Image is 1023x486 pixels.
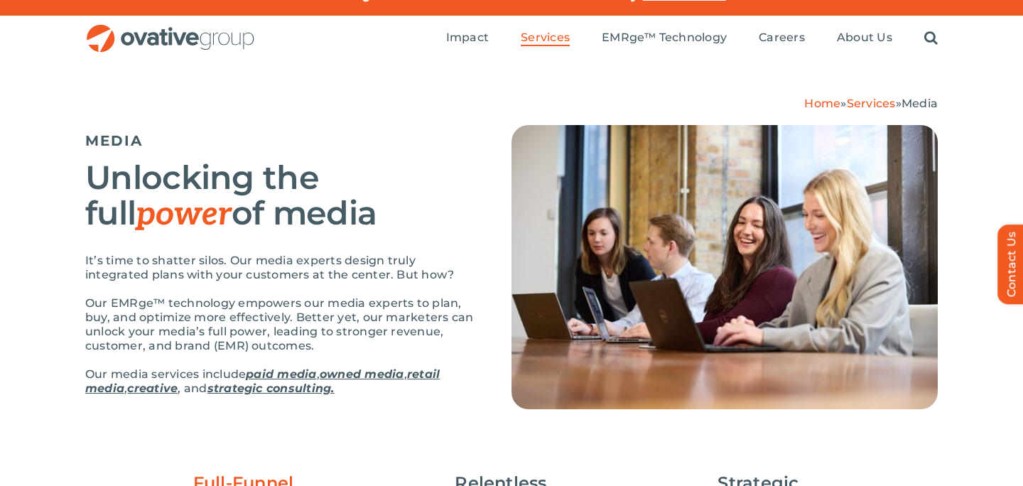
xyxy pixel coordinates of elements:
[511,125,938,409] img: Media – Hero
[246,367,316,381] a: paid media
[85,367,440,395] a: retail media
[136,195,232,234] em: power
[85,132,476,149] h5: MEDIA
[759,31,805,45] span: Careers
[127,382,178,395] a: creative
[85,254,476,282] p: It’s time to shatter silos. Our media experts design truly integrated plans with your customers a...
[804,97,938,110] span: » »
[602,31,727,45] span: EMRge™ Technology
[837,31,892,45] span: About Us
[85,367,476,396] p: Our media services include , , , , and
[847,97,896,110] a: Services
[804,97,840,110] a: Home
[837,31,892,46] a: About Us
[207,382,335,395] a: strategic consulting.
[521,31,570,46] a: Services
[521,31,570,45] span: Services
[85,160,476,232] h2: Unlocking the full of media
[924,31,938,46] a: Search
[446,31,489,45] span: Impact
[446,31,489,46] a: Impact
[320,367,404,381] a: owned media
[602,31,727,46] a: EMRge™ Technology
[902,97,938,110] span: Media
[85,296,476,353] p: Our EMRge™ technology empowers our media experts to plan, buy, and optimize more effectively. Bet...
[446,16,938,61] nav: Menu
[759,31,805,46] a: Careers
[85,23,256,36] a: OG_Full_horizontal_RGB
